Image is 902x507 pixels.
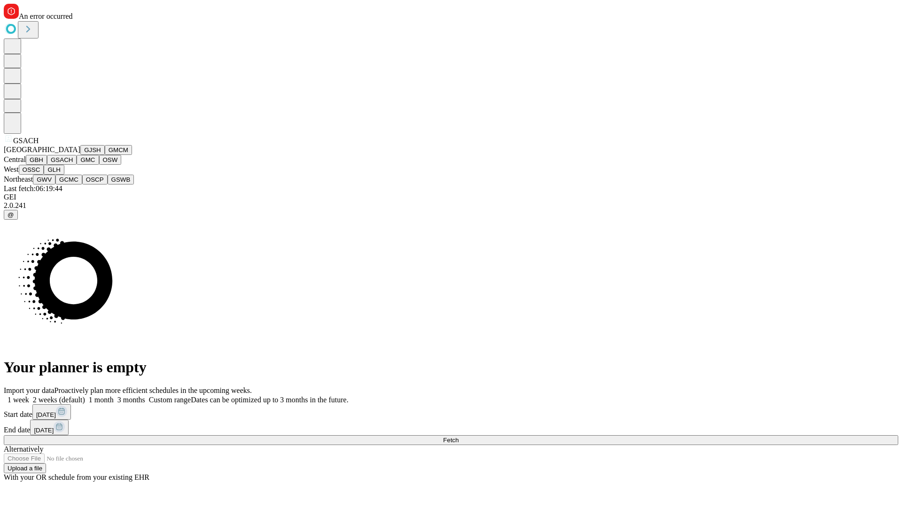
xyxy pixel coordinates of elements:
button: OSCP [82,175,108,184]
span: [DATE] [34,427,54,434]
div: End date [4,420,898,435]
span: 3 months [117,396,145,404]
div: 2.0.241 [4,201,898,210]
button: GBH [26,155,47,165]
span: West [4,165,19,173]
button: GLH [44,165,64,175]
span: 1 week [8,396,29,404]
button: GMC [77,155,99,165]
div: Start date [4,404,898,420]
button: Upload a file [4,463,46,473]
button: GSACH [47,155,77,165]
span: Custom range [149,396,191,404]
h1: Your planner is empty [4,359,898,376]
button: OSW [99,155,122,165]
button: [DATE] [32,404,71,420]
button: GSWB [108,175,134,184]
span: Fetch [443,437,459,444]
span: Last fetch: 06:19:44 [4,184,62,192]
span: Import your data [4,386,54,394]
button: GCMC [55,175,82,184]
span: [DATE] [36,411,56,418]
span: Alternatively [4,445,43,453]
span: Northeast [4,175,33,183]
span: 2 weeks (default) [33,396,85,404]
button: [DATE] [30,420,69,435]
button: Fetch [4,435,898,445]
span: Central [4,155,26,163]
span: 1 month [89,396,114,404]
button: GJSH [80,145,105,155]
button: GWV [33,175,55,184]
button: @ [4,210,18,220]
span: Dates can be optimized up to 3 months in the future. [191,396,348,404]
div: GEI [4,193,898,201]
button: OSSC [19,165,44,175]
span: [GEOGRAPHIC_DATA] [4,146,80,154]
span: With your OR schedule from your existing EHR [4,473,149,481]
span: An error occurred [19,12,73,20]
span: GSACH [13,137,39,145]
span: @ [8,211,14,218]
span: Proactively plan more efficient schedules in the upcoming weeks. [54,386,252,394]
button: GMCM [105,145,132,155]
